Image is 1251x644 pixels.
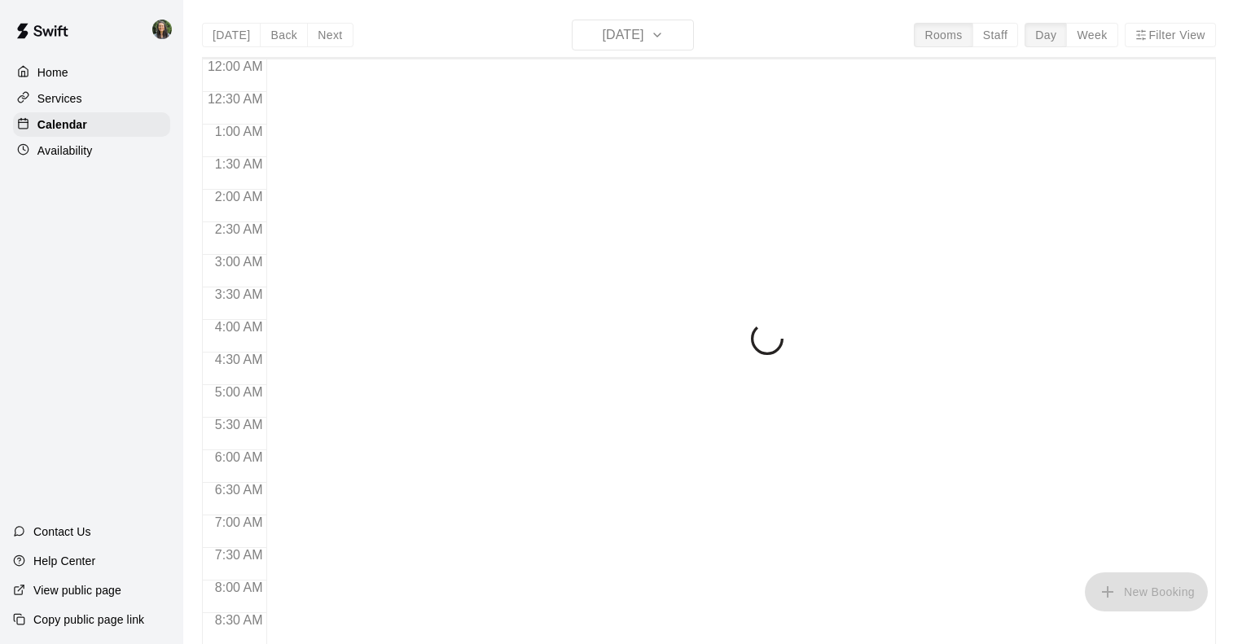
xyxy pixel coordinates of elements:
span: 1:00 AM [211,125,267,138]
span: 1:30 AM [211,157,267,171]
span: 12:00 AM [204,59,267,73]
p: Copy public page link [33,611,144,628]
a: Availability [13,138,170,163]
span: 5:30 AM [211,418,267,432]
span: 6:00 AM [211,450,267,464]
p: Help Center [33,553,95,569]
span: 7:00 AM [211,515,267,529]
span: 2:00 AM [211,190,267,204]
p: View public page [33,582,121,598]
span: 8:00 AM [211,580,267,594]
p: Contact Us [33,524,91,540]
p: Services [37,90,82,107]
span: 4:00 AM [211,320,267,334]
span: 5:00 AM [211,385,267,399]
span: 7:30 AM [211,548,267,562]
p: Availability [37,142,93,159]
a: Services [13,86,170,111]
a: Home [13,60,170,85]
span: 12:30 AM [204,92,267,106]
div: Megan MacDonald [149,13,183,46]
span: 3:00 AM [211,255,267,269]
span: 8:30 AM [211,613,267,627]
span: 2:30 AM [211,222,267,236]
span: You don't have the permission to add bookings [1085,584,1208,598]
span: 6:30 AM [211,483,267,497]
span: 4:30 AM [211,353,267,366]
span: 3:30 AM [211,287,267,301]
p: Home [37,64,68,81]
p: Calendar [37,116,87,133]
img: Megan MacDonald [152,20,172,39]
a: Calendar [13,112,170,137]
